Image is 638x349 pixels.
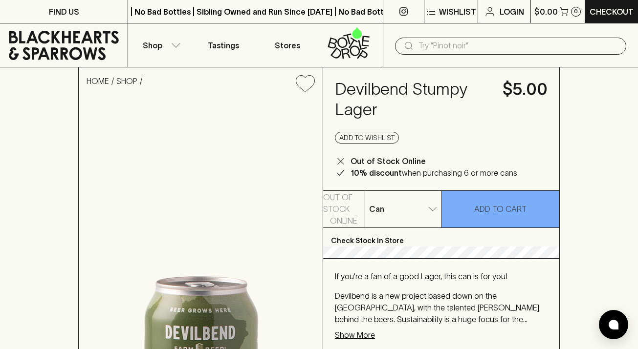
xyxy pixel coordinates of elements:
[128,23,192,67] button: Shop
[335,329,375,341] p: Show More
[590,6,634,18] p: Checkout
[143,40,162,51] p: Shop
[335,290,548,325] p: Devilbend is a new project based down on the [GEOGRAPHIC_DATA], with the talented [PERSON_NAME] b...
[335,270,548,282] p: If you're a fan of a good Lager, this can is for you!
[275,40,300,51] p: Stores
[330,215,357,226] p: Online
[500,6,524,18] p: Login
[49,6,79,18] p: FIND US
[116,77,137,85] a: SHOP
[323,191,365,215] p: Out of Stock
[503,79,548,100] h4: $5.00
[208,40,239,51] p: Tastings
[609,320,618,329] img: bubble-icon
[192,23,255,67] a: Tastings
[292,71,319,96] button: Add to wishlist
[439,6,476,18] p: Wishlist
[369,203,384,215] p: Can
[87,77,109,85] a: HOME
[365,199,441,219] div: Can
[323,228,559,246] p: Check Stock In Store
[418,38,618,54] input: Try "Pinot noir"
[351,167,517,179] p: when purchasing 6 or more cans
[534,6,558,18] p: $0.00
[335,132,399,144] button: Add to wishlist
[351,168,402,177] b: 10% discount
[574,9,578,14] p: 0
[256,23,319,67] a: Stores
[335,79,491,120] h4: Devilbend Stumpy Lager
[351,155,426,167] p: Out of Stock Online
